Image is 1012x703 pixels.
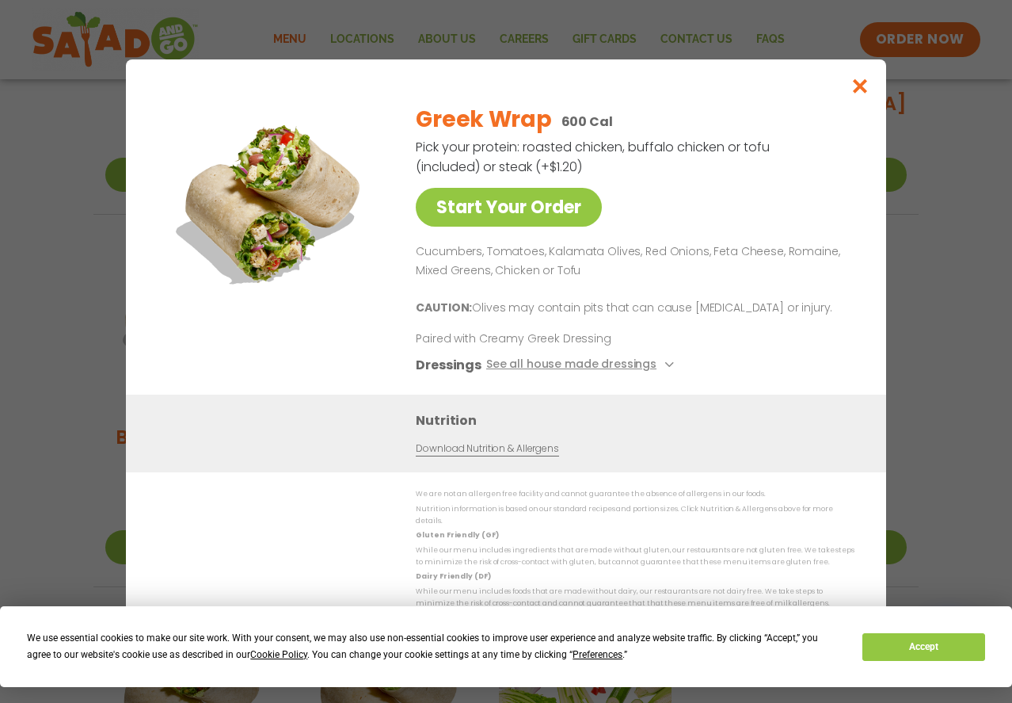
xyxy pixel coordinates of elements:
button: See all house made dressings [486,355,679,375]
b: CAUTION: [416,300,472,315]
strong: Gluten Friendly (GF) [416,530,498,540]
p: Nutrition information is based on our standard recipes and portion sizes. Click Nutrition & Aller... [416,503,854,528]
button: Close modal [835,59,886,113]
p: While our menu includes ingredients that are made without gluten, our restaurants are not gluten ... [416,544,854,569]
p: Pick your protein: roasted chicken, buffalo chicken or tofu (included) or steak (+$1.20) [416,137,772,177]
span: Cookie Policy [250,649,307,660]
p: We are not an allergen free facility and cannot guarantee the absence of allergens in our foods. [416,488,854,500]
div: We use essential cookies to make our site work. With your consent, we may also use non-essential ... [27,630,843,663]
a: Download Nutrition & Allergens [416,441,558,457]
p: While our menu includes foods that are made without dairy, our restaurants are not dairy free. We... [416,585,854,609]
a: Start Your Order [416,188,602,227]
h3: Nutrition [416,411,862,430]
p: 600 Cal [561,112,613,132]
p: Paired with Creamy Greek Dressing [416,330,709,347]
h3: Dressings [416,355,481,375]
strong: Dairy Friendly (DF) [416,571,490,581]
span: Preferences [573,649,622,660]
img: Featured product photo for Greek Wrap [162,91,383,313]
p: Olives may contain pits that can cause [MEDICAL_DATA] or injury. [416,299,848,318]
p: Cucumbers, Tomatoes, Kalamata Olives, Red Onions, Feta Cheese, Romaine, Mixed Greens, Chicken or ... [416,243,848,281]
h2: Greek Wrap [416,103,551,136]
button: Accept [862,633,984,661]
